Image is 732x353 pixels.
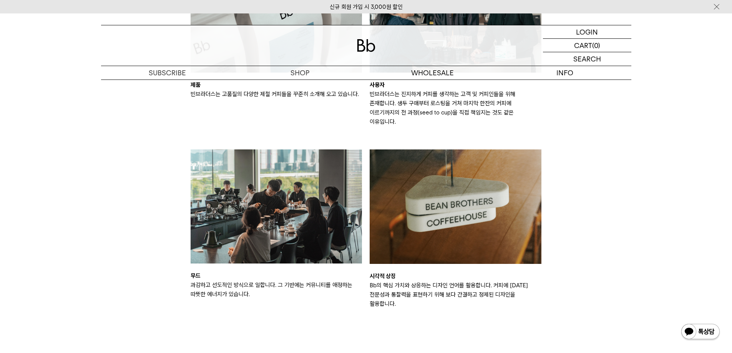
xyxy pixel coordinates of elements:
p: CART [574,39,592,52]
a: 신규 회원 가입 시 3,000원 할인 [330,3,403,10]
p: LOGIN [576,25,598,38]
p: (0) [592,39,600,52]
p: 시각적 상징 [370,272,541,281]
p: INFO [499,66,631,80]
p: 빈브라더스는 진지하게 커피를 생각하는 고객 및 커피인들을 위해 존재합니다. 생두 구매부터 로스팅을 거쳐 마지막 한잔의 커피에 이르기까지의 전 과정(seed to cup)을 직... [370,89,541,126]
p: 무드 [191,271,362,280]
a: CART (0) [543,39,631,52]
p: 제품 [191,80,362,89]
p: WHOLESALE [366,66,499,80]
p: Bb의 핵심 가치와 상응하는 디자인 언어를 활용합니다. 커피에 [DATE] 전문성과 통찰력을 표현하기 위해 보다 간결하고 정제된 디자인을 활용합니다. [370,281,541,308]
a: SHOP [234,66,366,80]
img: 카카오톡 채널 1:1 채팅 버튼 [681,323,720,341]
img: 로고 [357,39,375,52]
a: LOGIN [543,25,631,39]
a: SUBSCRIBE [101,66,234,80]
p: 과감하고 선도적인 방식으로 일합니다. 그 기반에는 커뮤니티를 애정하는 따뜻한 에너지가 있습니다. [191,280,362,299]
p: 사용자 [370,80,541,89]
p: SEARCH [573,52,601,66]
p: 빈브라더스는 고품질의 다양한 제철 커피들을 꾸준히 소개해 오고 있습니다. [191,89,362,99]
